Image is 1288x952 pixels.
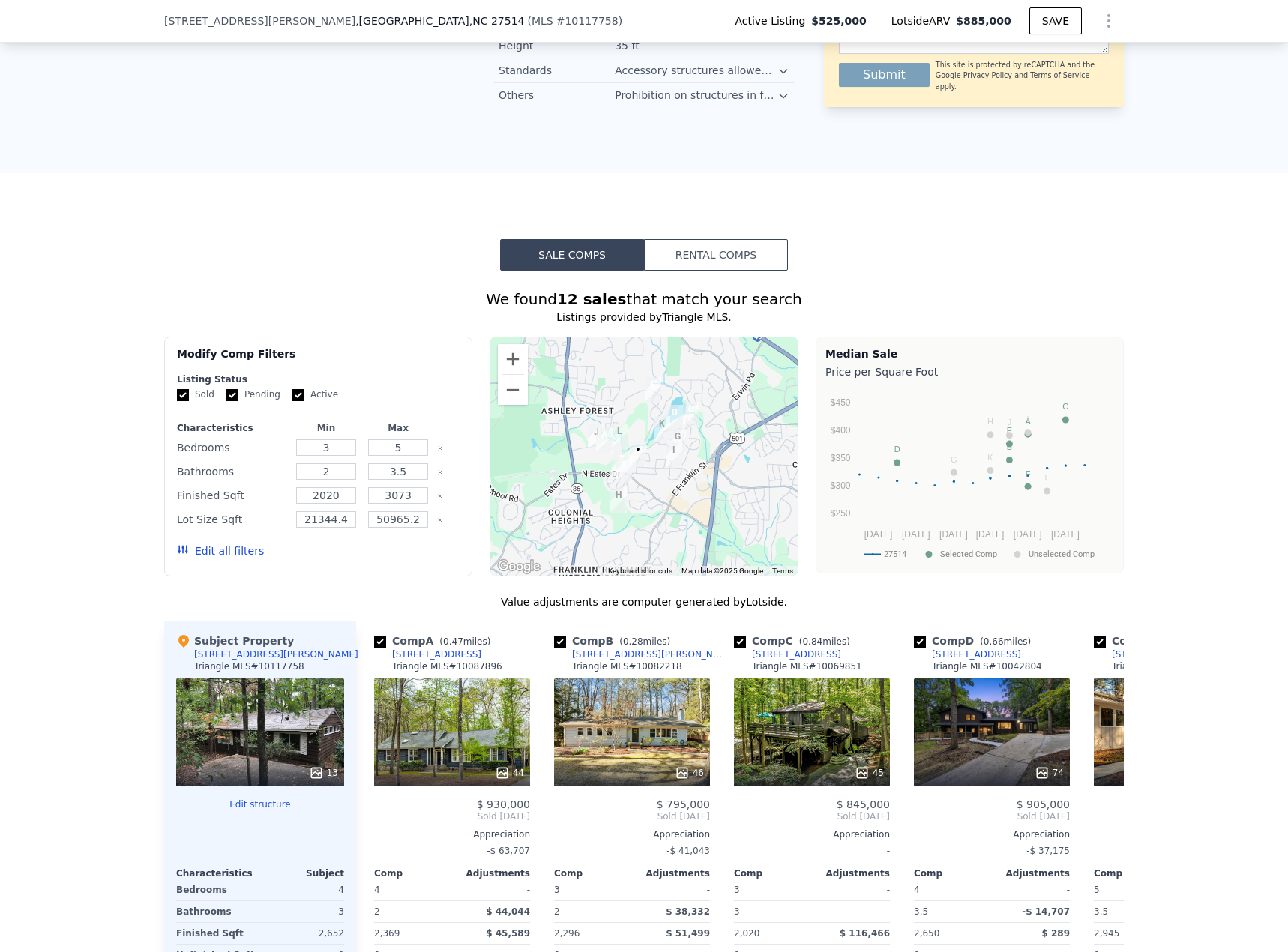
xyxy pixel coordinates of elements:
a: Terms (opens in new tab) [772,567,793,575]
text: G [951,455,957,464]
div: 2100 Tadley Dr [677,396,705,433]
span: [STREET_ADDRESS][PERSON_NAME] [164,13,355,28]
text: E [1007,426,1012,435]
div: - [995,879,1070,900]
span: 2,650 [914,928,939,939]
div: [STREET_ADDRESS] [392,648,481,660]
div: Adjustments [992,867,1070,879]
text: F [1026,469,1031,478]
div: 2,652 [263,923,344,944]
button: Edit all filters [177,543,264,558]
div: [STREET_ADDRESS][PERSON_NAME] [194,648,358,660]
div: Adjustments [452,867,530,879]
div: Comp [734,867,812,879]
div: Comp B [554,633,676,648]
text: 27514 [884,549,906,559]
label: Sold [177,388,214,401]
div: [STREET_ADDRESS][PERSON_NAME] [572,648,728,660]
span: , NC 27514 [469,15,525,27]
span: -$ 63,707 [487,846,530,856]
button: Show Options [1094,6,1124,36]
div: 4 [263,879,344,900]
span: $ 930,000 [477,798,530,810]
a: Open this area in Google Maps (opens a new window) [494,557,544,576]
div: Appreciation [374,828,530,840]
div: Triangle MLS # 10117758 [194,660,304,672]
span: $885,000 [956,15,1011,27]
div: We found that match your search [164,289,1124,310]
span: $ 845,000 [837,798,890,810]
text: $300 [831,480,851,491]
a: [STREET_ADDRESS] [374,648,481,660]
button: Clear [437,517,443,523]
text: $450 [831,397,851,408]
input: Pending [226,389,238,401]
div: 204 N Elliott Rd [660,436,688,474]
button: Clear [437,469,443,475]
span: Map data ©2025 Google [681,567,763,575]
div: Characteristics [177,422,287,434]
text: [DATE] [902,529,930,540]
div: Appreciation [734,828,890,840]
text: D [894,445,900,454]
div: Subject [260,867,344,879]
text: Selected Comp [940,549,997,559]
span: 2,296 [554,928,580,939]
text: [DATE] [976,529,1005,540]
span: Lotside ARV [891,13,956,28]
span: 2,369 [374,928,400,939]
div: Comp E [1094,633,1215,648]
text: J [1008,418,1012,427]
div: 514 Caswell Rd [610,451,638,489]
div: Price per Square Foot [825,361,1114,382]
text: $400 [831,425,851,436]
div: - [815,901,890,922]
div: 35 ft [615,38,642,53]
div: - [734,840,890,861]
button: SAVE [1029,7,1082,34]
div: 2 [554,901,629,922]
span: ( miles) [613,636,676,647]
button: Edit structure [176,798,344,810]
div: Bathrooms [176,901,257,922]
button: Keyboard shortcuts [608,566,672,576]
div: Finished Sqft [177,485,287,506]
span: ( miles) [793,636,856,647]
div: 221 Huntington Dr [582,418,610,456]
div: Bedrooms [176,879,257,900]
div: Appreciation [554,828,710,840]
div: 2 [374,901,449,922]
div: 1516 Cumberland Rd [607,445,636,483]
div: Accessory structures allowed in rear; Landscaping required [615,63,777,78]
text: A [1025,417,1031,426]
button: Zoom in [498,344,528,374]
div: Triangle MLS # 10082218 [572,660,682,672]
span: ( miles) [433,636,496,647]
text: $250 [831,508,851,519]
div: 708 Kenmore Rd [639,371,667,409]
img: Google [494,557,544,576]
div: Min [293,422,359,434]
span: $ 51,499 [666,928,710,939]
div: 44 [495,765,524,780]
span: $ 795,000 [657,798,710,810]
div: Value adjustments are computer generated by Lotside . [164,594,1124,609]
span: $ 44,044 [486,906,530,917]
span: $ 289 [1041,928,1070,939]
span: $ 116,466 [840,928,890,939]
div: Triangle MLS # 10080577 [1112,660,1222,672]
div: 1824 S Lakeshore Dr [648,410,676,448]
span: 2,020 [734,928,759,939]
div: 74 [1035,765,1064,780]
a: Terms of Service [1030,71,1089,79]
div: 13 [309,765,338,780]
span: Active Listing [735,13,811,28]
button: Zoom out [498,375,528,405]
div: Triangle MLS # 10069851 [752,660,862,672]
span: Sold [DATE] [374,810,530,822]
div: 46 [675,765,704,780]
text: K [987,453,993,462]
text: H [987,417,993,426]
div: Bathrooms [177,461,287,482]
button: Clear [437,493,443,499]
